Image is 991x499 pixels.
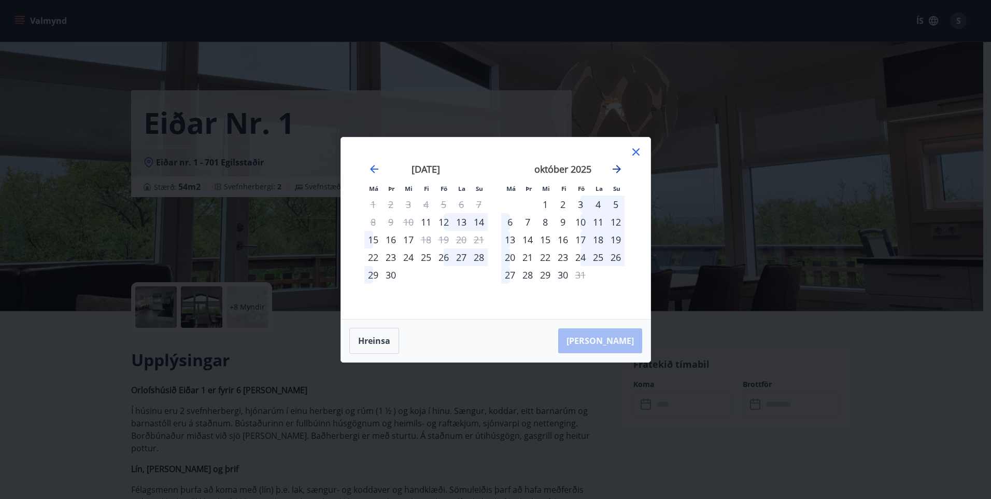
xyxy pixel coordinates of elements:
div: 14 [470,213,488,231]
div: 29 [364,266,382,284]
td: Choose þriðjudagur, 30. september 2025 as your check-in date. It’s available. [382,266,400,284]
td: Choose þriðjudagur, 21. október 2025 as your check-in date. It’s available. [519,248,536,266]
small: Fi [561,185,567,192]
td: Choose miðvikudagur, 15. október 2025 as your check-in date. It’s available. [536,231,554,248]
div: Aðeins útritun í boði [572,266,589,284]
td: Choose mánudagur, 27. október 2025 as your check-in date. It’s available. [501,266,519,284]
div: Move forward to switch to the next month. [611,163,623,175]
div: 22 [536,248,554,266]
td: Choose miðvikudagur, 24. september 2025 as your check-in date. It’s available. [400,248,417,266]
div: 16 [554,231,572,248]
td: Choose miðvikudagur, 1. október 2025 as your check-in date. It’s available. [536,196,554,213]
td: Not available. fimmtudagur, 18. september 2025 [417,231,435,248]
td: Choose laugardagur, 13. september 2025 as your check-in date. It’s available. [452,213,470,231]
td: Not available. þriðjudagur, 9. september 2025 [382,213,400,231]
small: Þr [388,185,394,192]
td: Choose mánudagur, 22. september 2025 as your check-in date. It’s available. [364,248,382,266]
td: Not available. föstudagur, 5. september 2025 [435,196,452,213]
div: 2 [554,196,572,213]
td: Choose laugardagur, 25. október 2025 as your check-in date. It’s available. [589,248,607,266]
div: 25 [417,248,435,266]
td: Not available. laugardagur, 20. september 2025 [452,231,470,248]
td: Not available. mánudagur, 1. september 2025 [364,196,382,213]
div: 30 [382,266,400,284]
td: Not available. sunnudagur, 7. september 2025 [470,196,488,213]
div: 13 [452,213,470,231]
div: 7 [519,213,536,231]
div: 16 [382,231,400,248]
small: Þr [526,185,532,192]
small: Fi [424,185,429,192]
strong: október 2025 [534,163,591,175]
td: Choose mánudagur, 29. september 2025 as your check-in date. It’s available. [364,266,382,284]
td: Choose laugardagur, 18. október 2025 as your check-in date. It’s available. [589,231,607,248]
td: Choose fimmtudagur, 16. október 2025 as your check-in date. It’s available. [554,231,572,248]
small: Má [506,185,516,192]
td: Choose sunnudagur, 26. október 2025 as your check-in date. It’s available. [607,248,625,266]
td: Choose miðvikudagur, 17. september 2025 as your check-in date. It’s available. [400,231,417,248]
small: Mi [405,185,413,192]
div: 27 [452,248,470,266]
div: 25 [589,248,607,266]
td: Choose mánudagur, 15. september 2025 as your check-in date. It’s available. [364,231,382,248]
td: Choose laugardagur, 11. október 2025 as your check-in date. It’s available. [589,213,607,231]
div: 13 [501,231,519,248]
td: Not available. laugardagur, 6. september 2025 [452,196,470,213]
small: Má [369,185,378,192]
td: Choose sunnudagur, 28. september 2025 as your check-in date. It’s available. [470,248,488,266]
small: La [596,185,603,192]
div: 11 [589,213,607,231]
div: 28 [470,248,488,266]
div: 27 [501,266,519,284]
td: Choose fimmtudagur, 30. október 2025 as your check-in date. It’s available. [554,266,572,284]
td: Choose sunnudagur, 12. október 2025 as your check-in date. It’s available. [607,213,625,231]
div: 23 [554,248,572,266]
div: 28 [519,266,536,284]
td: Choose sunnudagur, 5. október 2025 as your check-in date. It’s available. [607,196,625,213]
div: Calendar [353,150,638,307]
small: Mi [542,185,550,192]
td: Choose miðvikudagur, 22. október 2025 as your check-in date. It’s available. [536,248,554,266]
td: Not available. föstudagur, 19. september 2025 [435,231,452,248]
td: Choose laugardagur, 4. október 2025 as your check-in date. It’s available. [589,196,607,213]
td: Choose föstudagur, 10. október 2025 as your check-in date. It’s available. [572,213,589,231]
td: Not available. mánudagur, 8. september 2025 [364,213,382,231]
td: Choose sunnudagur, 14. september 2025 as your check-in date. It’s available. [470,213,488,231]
strong: [DATE] [412,163,440,175]
div: 24 [572,248,589,266]
div: Move backward to switch to the previous month. [368,163,380,175]
div: 19 [607,231,625,248]
div: 17 [400,231,417,248]
div: 21 [519,248,536,266]
td: Choose föstudagur, 17. október 2025 as your check-in date. It’s available. [572,231,589,248]
div: 12 [435,213,452,231]
div: 30 [554,266,572,284]
div: 9 [554,213,572,231]
div: 1 [536,196,554,213]
td: Choose þriðjudagur, 23. september 2025 as your check-in date. It’s available. [382,248,400,266]
div: 12 [607,213,625,231]
div: 6 [501,213,519,231]
div: 4 [589,196,607,213]
td: Choose þriðjudagur, 16. september 2025 as your check-in date. It’s available. [382,231,400,248]
div: Aðeins innritun í boði [417,213,435,231]
td: Choose miðvikudagur, 29. október 2025 as your check-in date. It’s available. [536,266,554,284]
td: Choose fimmtudagur, 25. september 2025 as your check-in date. It’s available. [417,248,435,266]
div: 24 [400,248,417,266]
td: Choose fimmtudagur, 11. september 2025 as your check-in date. It’s available. [417,213,435,231]
div: 5 [607,196,625,213]
div: 14 [519,231,536,248]
button: Hreinsa [349,328,399,354]
small: Su [613,185,620,192]
small: Fö [441,185,447,192]
div: Aðeins útritun í boði [417,231,435,248]
div: 3 [572,196,589,213]
div: 10 [572,213,589,231]
td: Choose mánudagur, 13. október 2025 as your check-in date. It’s available. [501,231,519,248]
td: Choose föstudagur, 12. september 2025 as your check-in date. It’s available. [435,213,452,231]
td: Not available. miðvikudagur, 3. september 2025 [400,196,417,213]
small: Fö [578,185,585,192]
div: 20 [501,248,519,266]
div: 8 [536,213,554,231]
div: 18 [589,231,607,248]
